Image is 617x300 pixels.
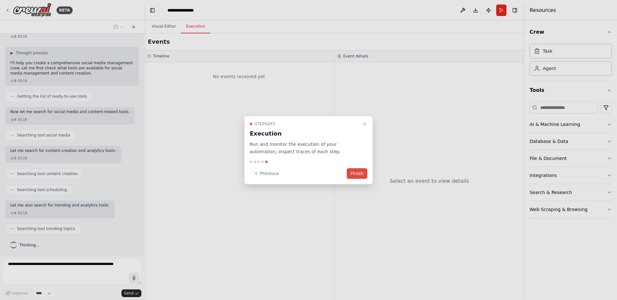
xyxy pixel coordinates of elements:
h3: Execution [250,129,360,138]
span: Step 5 of 5 [255,121,275,127]
button: Previous [250,168,283,179]
button: Finish [347,168,367,179]
p: Run and monitor the execution of your automation, inspect traces of each step. [250,141,360,155]
button: Hide left sidebar [148,6,157,15]
button: Close walkthrough [361,120,369,128]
